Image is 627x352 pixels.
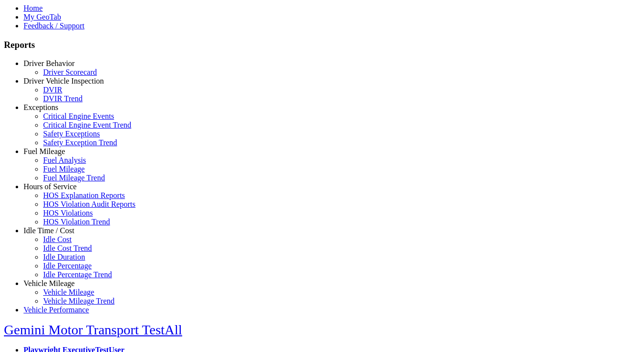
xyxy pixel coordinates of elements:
a: Idle Cost [43,235,72,243]
a: Vehicle Mileage [43,288,94,296]
a: Feedback / Support [24,22,84,30]
a: DVIR Trend [43,94,82,103]
a: Exceptions [24,103,58,111]
a: Home [24,4,43,12]
a: HOS Explanation Reports [43,191,125,199]
a: Vehicle Mileage Trend [43,297,115,305]
a: Driver Vehicle Inspection [24,77,104,85]
a: Vehicle Performance [24,306,89,314]
a: My GeoTab [24,13,61,21]
a: Idle Percentage Trend [43,270,112,279]
a: Hours of Service [24,182,76,191]
a: HOS Violation Trend [43,218,110,226]
a: Idle Duration [43,253,85,261]
a: DVIR [43,86,62,94]
a: Safety Exception Trend [43,138,117,147]
a: HOS Violation Audit Reports [43,200,136,208]
a: Idle Time / Cost [24,226,74,235]
a: HOS Violations [43,209,93,217]
a: Fuel Analysis [43,156,86,164]
a: Critical Engine Events [43,112,114,120]
a: Critical Engine Event Trend [43,121,131,129]
a: Driver Behavior [24,59,74,67]
a: Idle Percentage [43,262,92,270]
a: Idle Cost Trend [43,244,92,252]
a: Vehicle Mileage [24,279,74,287]
a: Driver Scorecard [43,68,97,76]
a: Fuel Mileage Trend [43,174,105,182]
a: Fuel Mileage [24,147,65,155]
a: Fuel Mileage [43,165,85,173]
h3: Reports [4,40,623,50]
a: Safety Exceptions [43,130,100,138]
a: Gemini Motor Transport TestAll [4,322,182,337]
